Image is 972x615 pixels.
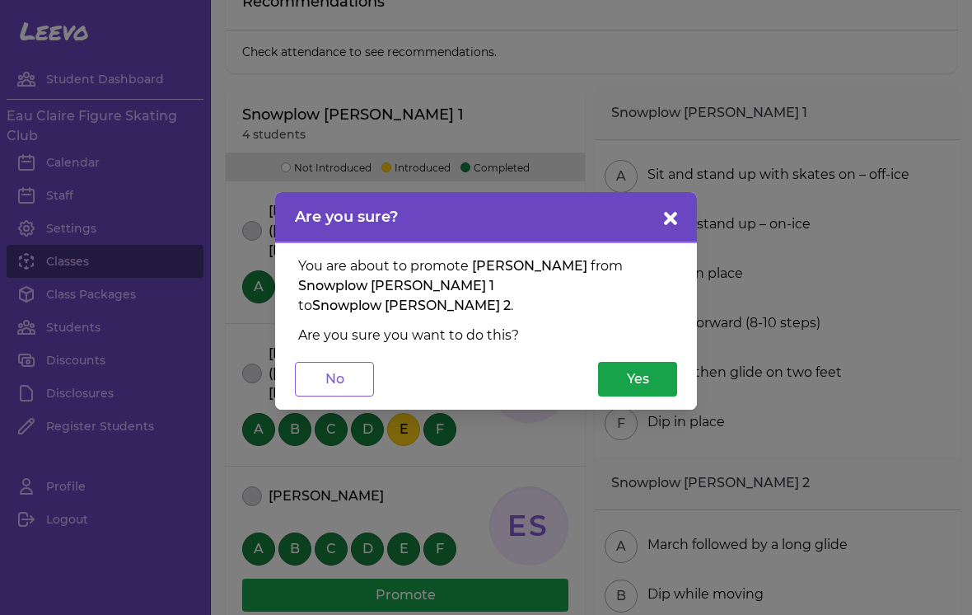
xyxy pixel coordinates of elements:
p: Are you sure you want to do this? [298,326,674,345]
header: Are you sure? [275,192,697,243]
span: [PERSON_NAME] [472,258,587,274]
p: You are about to promote from to . [298,256,674,316]
span: Snowplow [PERSON_NAME] 2 [312,298,511,313]
span: Snowplow [PERSON_NAME] 1 [298,278,494,293]
button: No [295,362,374,397]
button: close button [657,205,684,232]
button: Yes [598,362,677,397]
